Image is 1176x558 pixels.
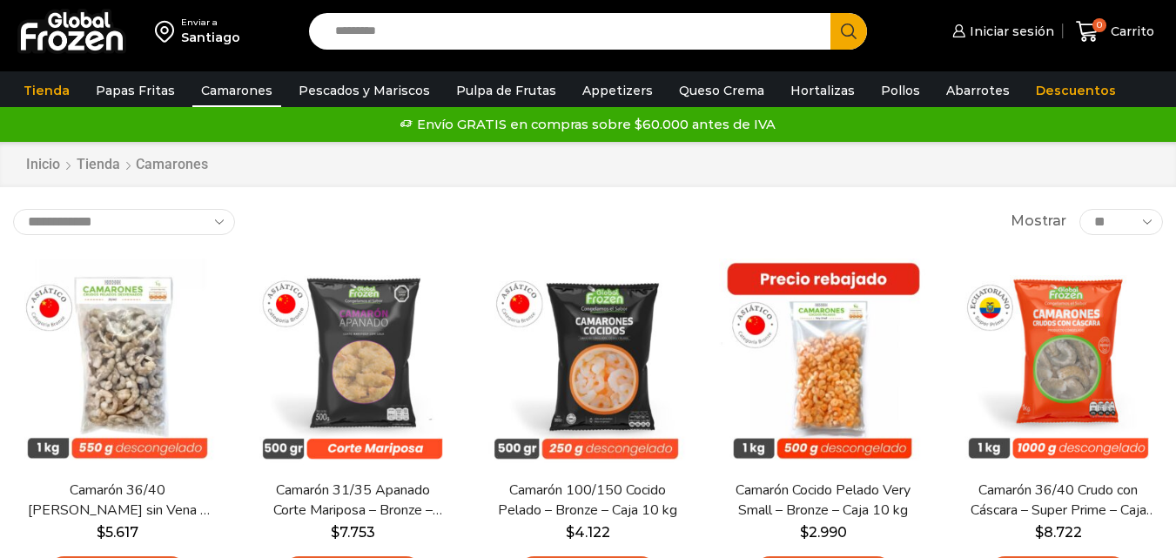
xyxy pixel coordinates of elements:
bdi: 2.990 [800,524,847,541]
bdi: 5.617 [97,524,138,541]
span: 0 [1092,18,1106,32]
div: Santiago [181,29,240,46]
a: 0 Carrito [1072,11,1159,52]
span: Iniciar sesión [965,23,1054,40]
button: Search button [830,13,867,50]
span: $ [97,524,105,541]
a: Pulpa de Frutas [447,74,565,107]
h1: Camarones [136,156,208,172]
span: $ [800,524,809,541]
span: Carrito [1106,23,1154,40]
a: Appetizers [574,74,662,107]
div: Enviar a [181,17,240,29]
span: $ [1035,524,1044,541]
img: address-field-icon.svg [155,17,181,46]
select: Pedido de la tienda [13,209,235,235]
a: Papas Fritas [87,74,184,107]
a: Camarones [192,74,281,107]
a: Camarón 31/35 Apanado Corte Mariposa – Bronze – Caja 5 kg [259,481,447,521]
a: Descuentos [1027,74,1125,107]
a: Tienda [15,74,78,107]
a: Camarón 36/40 [PERSON_NAME] sin Vena – Bronze – Caja 10 kg [24,481,212,521]
a: Camarón Cocido Pelado Very Small – Bronze – Caja 10 kg [729,481,917,521]
bdi: 8.722 [1035,524,1082,541]
a: Hortalizas [782,74,864,107]
a: Pescados y Mariscos [290,74,439,107]
span: $ [566,524,575,541]
a: Tienda [76,155,121,175]
a: Abarrotes [937,74,1018,107]
a: Queso Crema [670,74,773,107]
bdi: 7.753 [331,524,375,541]
a: Iniciar sesión [948,14,1054,49]
a: Camarón 36/40 Crudo con Cáscara – Super Prime – Caja 10 kg [964,481,1152,521]
a: Inicio [25,155,61,175]
a: Pollos [872,74,929,107]
a: Camarón 100/150 Cocido Pelado – Bronze – Caja 10 kg [494,481,682,521]
nav: Breadcrumb [25,155,208,175]
span: Mostrar [1011,212,1066,232]
span: $ [331,524,339,541]
bdi: 4.122 [566,524,610,541]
